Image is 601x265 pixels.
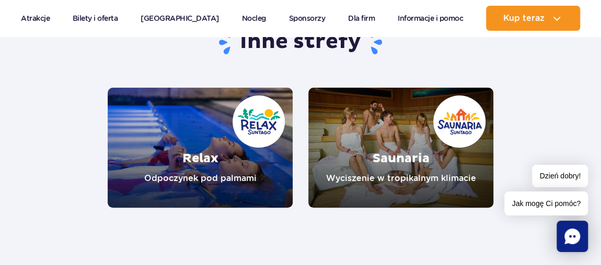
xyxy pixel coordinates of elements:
a: Nocleg [242,6,266,31]
a: Informacje i pomoc [398,6,463,31]
div: Chat [557,221,588,252]
a: Atrakcje [21,6,50,31]
span: Kup teraz [503,14,544,23]
button: Kup teraz [486,6,580,31]
span: Jak mogę Ci pomóc? [504,191,588,215]
a: Sponsorzy [289,6,326,31]
h3: Inne strefy [108,29,493,56]
a: Dla firm [348,6,375,31]
a: Relax [108,88,293,208]
a: Saunaria [308,88,493,208]
a: [GEOGRAPHIC_DATA] [141,6,219,31]
span: Dzień dobry! [532,165,588,187]
a: Bilety i oferta [73,6,118,31]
